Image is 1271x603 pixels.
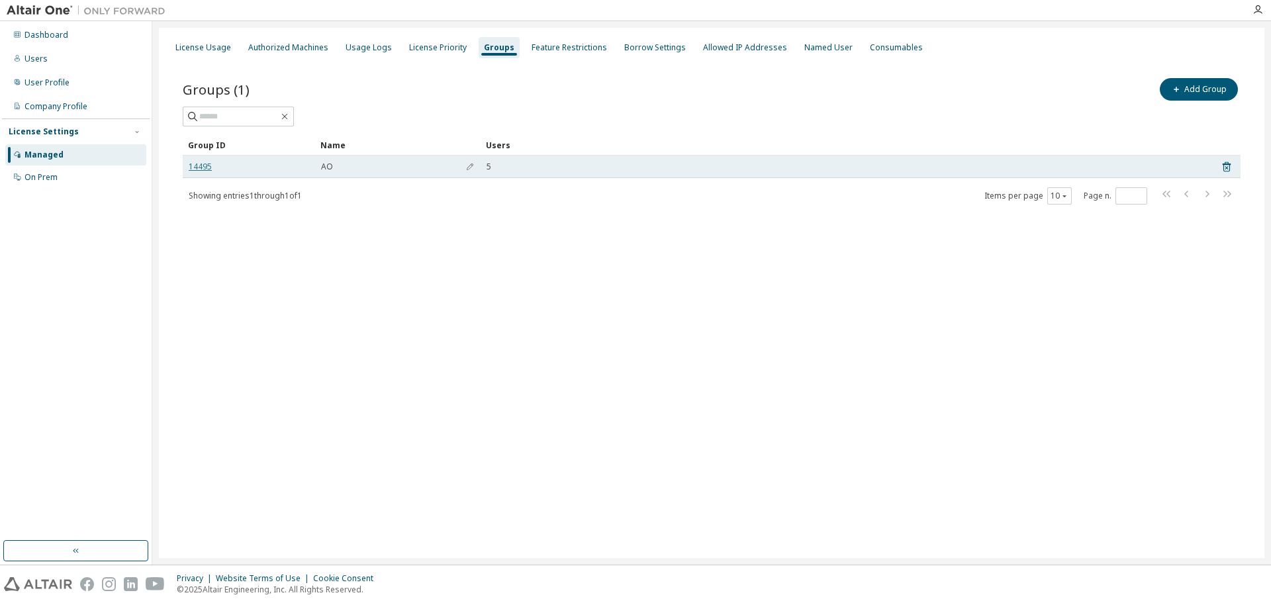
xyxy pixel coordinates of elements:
[248,42,328,53] div: Authorized Machines
[177,584,381,595] p: © 2025 Altair Engineering, Inc. All Rights Reserved.
[146,577,165,591] img: youtube.svg
[870,42,923,53] div: Consumables
[409,42,467,53] div: License Priority
[1051,191,1068,201] button: 10
[189,190,302,201] span: Showing entries 1 through 1 of 1
[24,77,70,88] div: User Profile
[124,577,138,591] img: linkedin.svg
[532,42,607,53] div: Feature Restrictions
[1084,187,1147,205] span: Page n.
[102,577,116,591] img: instagram.svg
[984,187,1072,205] span: Items per page
[320,134,475,156] div: Name
[24,172,58,183] div: On Prem
[4,577,72,591] img: altair_logo.svg
[313,573,381,584] div: Cookie Consent
[484,42,514,53] div: Groups
[216,573,313,584] div: Website Terms of Use
[188,134,310,156] div: Group ID
[183,80,250,99] span: Groups (1)
[9,126,79,137] div: License Settings
[24,54,48,64] div: Users
[177,573,216,584] div: Privacy
[7,4,172,17] img: Altair One
[189,162,212,172] a: 14495
[804,42,853,53] div: Named User
[80,577,94,591] img: facebook.svg
[487,162,491,172] span: 5
[624,42,686,53] div: Borrow Settings
[1160,78,1238,101] button: Add Group
[175,42,231,53] div: License Usage
[24,101,87,112] div: Company Profile
[703,42,787,53] div: Allowed IP Addresses
[486,134,1203,156] div: Users
[321,162,333,172] span: AO
[346,42,392,53] div: Usage Logs
[24,150,64,160] div: Managed
[24,30,68,40] div: Dashboard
